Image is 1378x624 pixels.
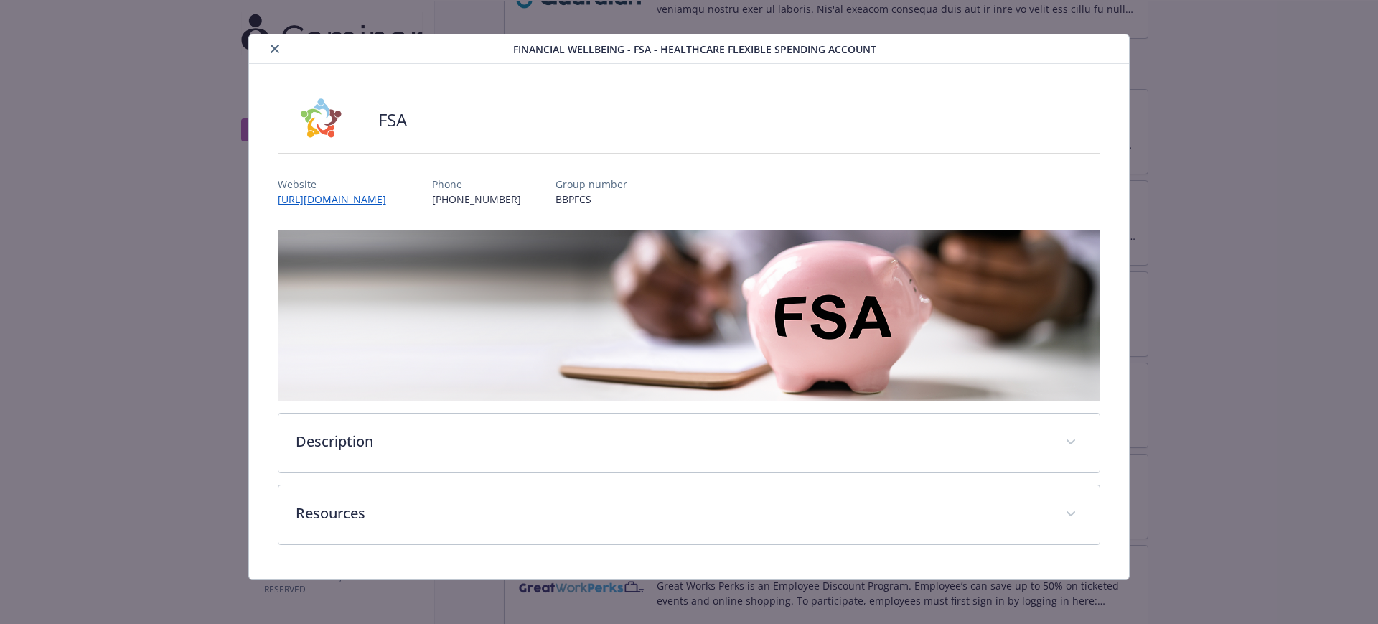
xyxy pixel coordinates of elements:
p: Resources [296,503,1049,524]
p: Group number [556,177,627,192]
button: close [266,40,283,57]
p: Website [278,177,398,192]
div: Description [278,414,1100,472]
p: Phone [432,177,521,192]
a: [URL][DOMAIN_NAME] [278,192,398,206]
h2: FSA [378,108,407,132]
div: Resources [278,485,1100,544]
img: Better Business Planning [278,98,364,141]
p: BBPFCS [556,192,627,207]
p: Description [296,431,1049,452]
div: details for plan Financial Wellbeing - FSA - Healthcare Flexible Spending Account [138,34,1240,580]
img: banner [278,230,1101,401]
span: Financial Wellbeing - FSA - Healthcare Flexible Spending Account [513,42,876,57]
p: [PHONE_NUMBER] [432,192,521,207]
